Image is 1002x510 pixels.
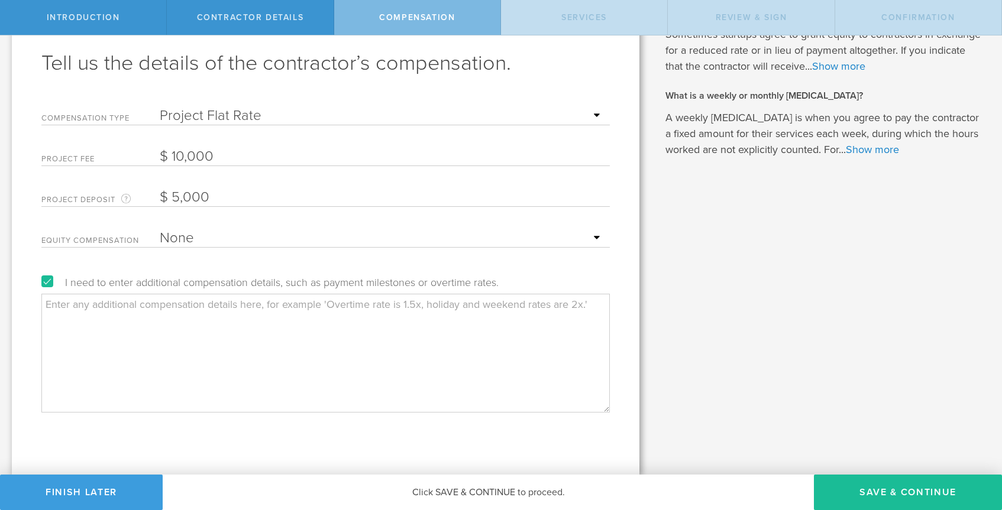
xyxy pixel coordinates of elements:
span: Introduction [47,12,120,22]
input: Required [160,189,604,206]
h1: Tell us the details of the contractor’s compensation. [41,49,610,77]
label: Equity Compensation [41,237,160,247]
p: A weekly [MEDICAL_DATA] is when you agree to pay the contractor a fixed amount for their services... [665,110,984,158]
input: Required [160,148,604,165]
a: Show more [812,60,865,73]
iframe: Chat Widget [943,418,1002,475]
h2: What is a weekly or monthly [MEDICAL_DATA]? [665,89,984,102]
a: Show more [846,143,899,156]
label: I need to enter additional compensation details, such as payment milestones or overtime rates. [41,277,499,288]
span: Services [561,12,607,22]
button: Save & Continue [814,475,1002,510]
div: Click SAVE & CONTINUE to proceed. [163,475,814,510]
span: Confirmation [881,12,955,22]
label: Compensation Type [41,115,160,125]
span: Contractor details [197,12,304,22]
span: Compensation [379,12,455,22]
label: project fee [41,155,160,165]
p: Sometimes startups agree to grant equity to contractors in exchange for a reduced rate or in lieu... [665,27,984,74]
span: Review & sign [716,12,787,22]
label: Project Deposit [41,193,160,206]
